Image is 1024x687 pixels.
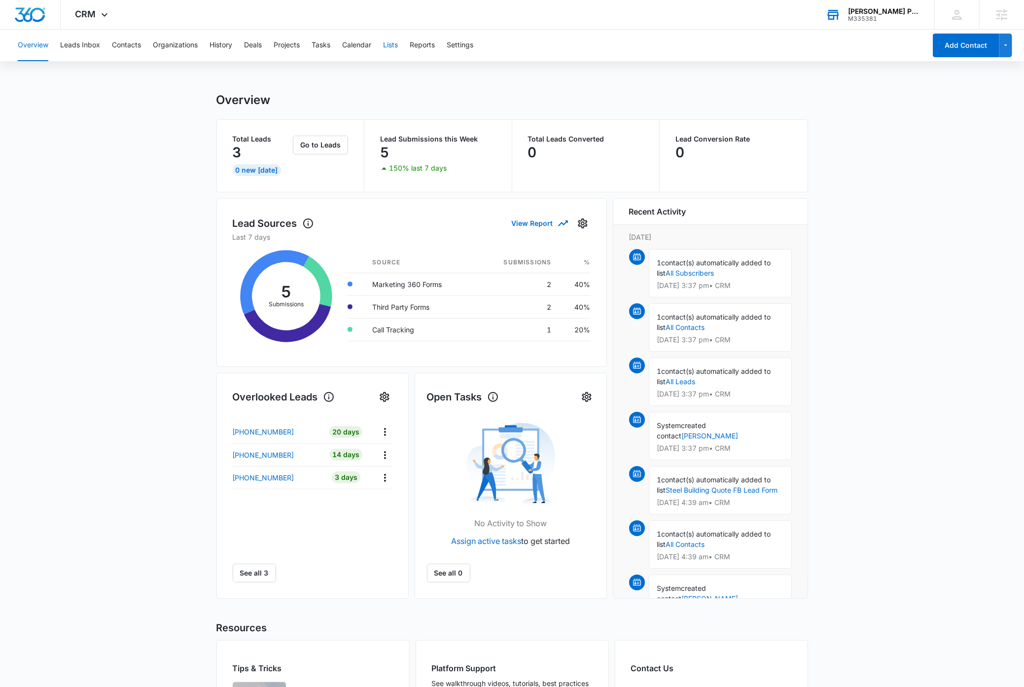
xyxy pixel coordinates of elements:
h1: Overview [216,93,271,108]
button: History [210,30,232,61]
p: 3 [233,145,242,160]
td: 2 [476,273,560,295]
button: Add Contact [933,34,999,57]
a: All Subscribers [666,269,714,277]
h2: Tips & Tricks [233,662,393,674]
p: 5 [380,145,389,160]
a: Steel Building Quote FB Lead Form [666,486,778,494]
p: Total Leads [233,136,291,143]
button: Settings [579,389,595,405]
td: 40% [560,295,591,318]
span: 1 [657,367,662,375]
div: 14 Days [329,449,362,461]
td: 2 [476,295,560,318]
button: Reports [410,30,435,61]
a: All Leads [666,377,696,386]
p: to get started [451,535,570,547]
p: 0 [528,145,537,160]
th: Source [364,252,476,273]
h1: Open Tasks [427,390,499,404]
button: View Report [512,215,567,232]
button: Overview [18,30,48,61]
button: Settings [447,30,473,61]
a: Go to Leads [293,141,348,149]
td: 40% [560,273,591,295]
button: Actions [377,424,392,439]
th: Submissions [476,252,560,273]
span: contact(s) automatically added to list [657,530,771,548]
span: 1 [657,530,662,538]
p: 150% last 7 days [389,165,447,172]
button: Calendar [342,30,371,61]
span: CRM [75,9,96,19]
h1: Overlooked Leads [233,390,335,404]
h6: Recent Activity [629,206,686,217]
span: System [657,421,681,430]
p: [DATE] 3:37 pm • CRM [657,282,783,289]
div: account id [848,15,920,22]
button: Settings [377,389,392,405]
button: Settings [575,216,591,231]
p: [DATE] 4:39 am • CRM [657,499,783,506]
p: 0 [675,145,684,160]
a: [PERSON_NAME] [682,432,739,440]
span: contact(s) automatically added to list [657,258,771,277]
div: 20 Days [329,426,362,438]
span: contact(s) automatically added to list [657,475,771,494]
button: Tasks [312,30,330,61]
td: Call Tracking [364,318,476,341]
span: created contact [657,421,706,440]
td: 1 [476,318,560,341]
button: Projects [274,30,300,61]
p: [PHONE_NUMBER] [233,472,294,483]
p: [DATE] 3:37 pm • CRM [657,391,783,398]
p: [DATE] 4:39 am • CRM [657,553,783,560]
p: [PHONE_NUMBER] [233,427,294,437]
a: See all 0 [427,564,470,582]
span: 1 [657,258,662,267]
div: 3 Days [332,471,360,483]
p: Last 7 days [233,232,591,242]
button: Leads Inbox [60,30,100,61]
button: Actions [377,447,392,463]
button: Lists [383,30,398,61]
button: See all 3 [233,564,276,582]
a: [PHONE_NUMBER] [233,450,322,460]
button: Organizations [153,30,198,61]
p: Lead Conversion Rate [675,136,792,143]
span: contact(s) automatically added to list [657,313,771,331]
h2: Resources [216,620,808,635]
button: Actions [377,470,392,485]
a: [PHONE_NUMBER] [233,472,322,483]
span: 1 [657,475,662,484]
button: Deals [244,30,262,61]
a: [PERSON_NAME] [682,594,739,603]
h2: Contact Us [631,662,792,674]
span: 1 [657,313,662,321]
h2: Platform Support [432,662,593,674]
p: [DATE] 3:37 pm • CRM [657,336,783,343]
p: Total Leads Converted [528,136,644,143]
p: [DATE] [629,232,792,242]
td: Third Party Forms [364,295,476,318]
p: Lead Submissions this Week [380,136,496,143]
a: All Contacts [666,323,705,331]
span: created contact [657,584,706,603]
a: All Contacts [666,540,705,548]
a: Assign active tasks [451,536,521,546]
td: Marketing 360 Forms [364,273,476,295]
a: [PHONE_NUMBER] [233,427,322,437]
h1: Lead Sources [233,216,314,231]
p: [PHONE_NUMBER] [233,450,294,460]
p: No Activity to Show [474,517,547,529]
p: [DATE] 3:37 pm • CRM [657,445,783,452]
button: Go to Leads [293,136,348,154]
span: System [657,584,681,592]
th: % [560,252,591,273]
button: Contacts [112,30,141,61]
div: account name [848,7,920,15]
div: 0 New [DATE] [233,164,281,176]
td: 20% [560,318,591,341]
span: contact(s) automatically added to list [657,367,771,386]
